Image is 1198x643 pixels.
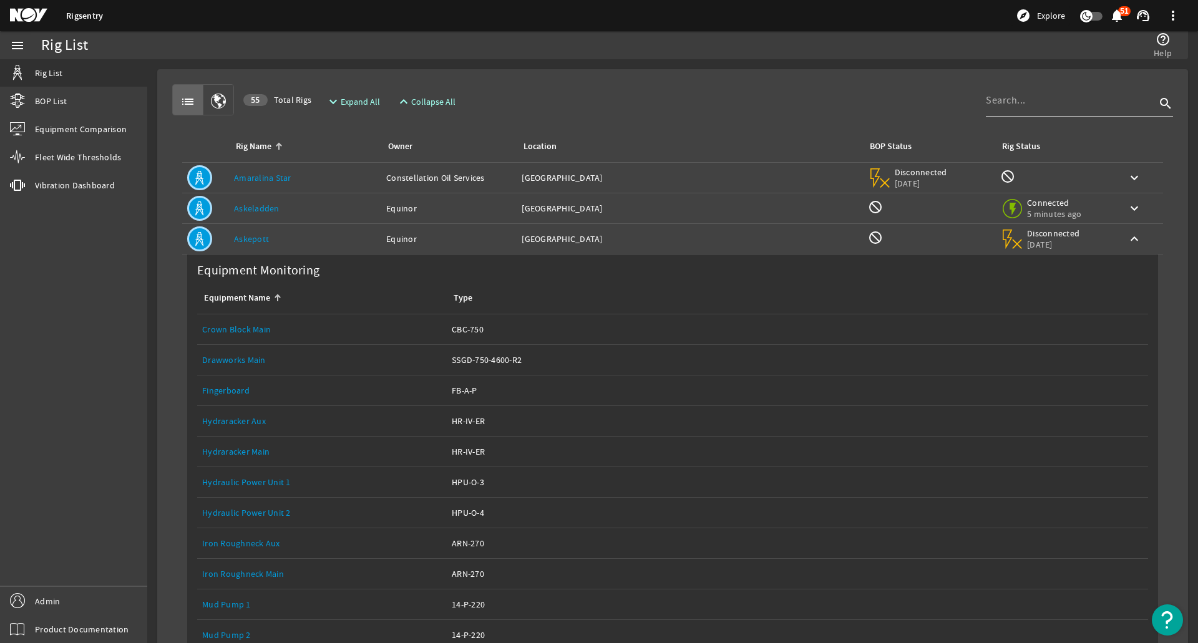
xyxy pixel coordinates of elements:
div: CBC-750 [452,323,1143,336]
span: 5 minutes ago [1027,208,1081,220]
div: BOP Status [870,140,912,153]
button: Explore [1011,6,1070,26]
div: HR-IV-ER [452,415,1143,427]
div: 14-P-220 [452,629,1143,641]
span: Product Documentation [35,623,129,636]
a: Iron Roughneck Main [202,568,284,579]
span: Connected [1027,197,1081,208]
a: Hydraulic Power Unit 1 [202,476,291,488]
mat-icon: BOP Monitoring not available for this rig [868,230,883,245]
a: HR-IV-ER [452,437,1143,467]
button: more_vert [1158,1,1188,31]
div: Location [524,140,557,153]
a: Hydraracker Aux [202,415,266,427]
span: [DATE] [1027,239,1080,250]
div: Type [452,291,1138,305]
mat-icon: vibration [10,178,25,193]
div: Equinor [386,202,512,215]
span: Help [1154,47,1172,59]
div: SSGD-750-4600-R2 [452,354,1143,366]
a: SSGD-750-4600-R2 [452,345,1143,375]
a: Hydraulic Power Unit 2 [202,507,291,518]
div: Rig List [41,39,88,52]
div: Owner [386,140,507,153]
mat-icon: Rig Monitoring not available for this rig [1000,169,1015,184]
a: Drawworks Main [202,345,442,375]
button: 51 [1110,9,1123,22]
span: Expand All [341,95,380,108]
a: Fingerboard [202,375,442,405]
a: Askepott [234,233,269,244]
a: Mud Pump 1 [202,599,251,610]
mat-icon: keyboard_arrow_down [1127,170,1142,185]
a: Hydraracker Aux [202,406,442,436]
mat-icon: menu [10,38,25,53]
span: Equipment Comparison [35,123,127,135]
div: Type [454,291,472,305]
mat-icon: keyboard_arrow_down [1127,201,1142,216]
div: Equipment Name [204,291,270,305]
div: Owner [388,140,412,153]
span: Admin [35,595,60,607]
a: FB-A-P [452,375,1143,405]
a: Drawworks Main [202,354,266,365]
span: Rig List [35,67,62,79]
i: search [1158,96,1173,111]
a: Hydraracker Main [202,437,442,467]
a: Fingerboard [202,385,250,396]
a: Crown Block Main [202,324,271,335]
a: Hydraracker Main [202,446,270,457]
mat-icon: BOP Monitoring not available for this rig [868,200,883,215]
span: Fleet Wide Thresholds [35,151,121,163]
a: HR-IV-ER [452,406,1143,436]
span: Total Rigs [243,94,311,106]
a: Rigsentry [66,10,103,22]
a: Amaralina Star [234,172,291,183]
div: Constellation Oil Services [386,172,512,184]
a: 14-P-220 [452,589,1143,619]
mat-icon: support_agent [1136,8,1151,23]
mat-icon: notifications [1109,8,1124,23]
div: ARN-270 [452,568,1143,580]
mat-icon: expand_more [326,94,336,109]
button: Collapse All [391,90,460,113]
a: CBC-750 [452,314,1143,344]
a: Iron Roughneck Aux [202,528,442,558]
a: ARN-270 [452,528,1143,558]
div: 14-P-220 [452,598,1143,611]
a: Mud Pump 2 [202,629,251,641]
mat-icon: expand_less [396,94,406,109]
div: Equipment Name [202,291,437,305]
div: [GEOGRAPHIC_DATA] [522,202,857,215]
span: Disconnected [895,167,948,178]
label: Equipment Monitoring [192,259,324,282]
div: [GEOGRAPHIC_DATA] [522,172,857,184]
a: Hydraulic Power Unit 2 [202,498,442,528]
mat-icon: explore [1016,8,1031,23]
div: 55 [243,94,268,106]
a: ARN-270 [452,559,1143,589]
div: [GEOGRAPHIC_DATA] [522,233,857,245]
a: Crown Block Main [202,314,442,344]
button: Open Resource Center [1152,604,1183,636]
a: Iron Roughneck Aux [202,538,280,549]
span: Explore [1037,9,1065,22]
div: HPU-O-4 [452,506,1143,519]
a: Iron Roughneck Main [202,559,442,589]
span: Collapse All [411,95,455,108]
input: Search... [986,93,1156,108]
div: Rig Name [234,140,371,153]
a: HPU-O-4 [452,498,1143,528]
div: Rig Status [1002,140,1040,153]
div: Location [522,140,852,153]
mat-icon: keyboard_arrow_up [1127,231,1142,246]
a: Askeladden [234,203,280,214]
mat-icon: list [180,94,195,109]
span: Vibration Dashboard [35,179,115,191]
span: [DATE] [895,178,948,189]
mat-icon: help_outline [1156,32,1171,47]
span: BOP List [35,95,67,107]
button: Expand All [321,90,385,113]
div: Rig Name [236,140,271,153]
div: Equinor [386,233,512,245]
